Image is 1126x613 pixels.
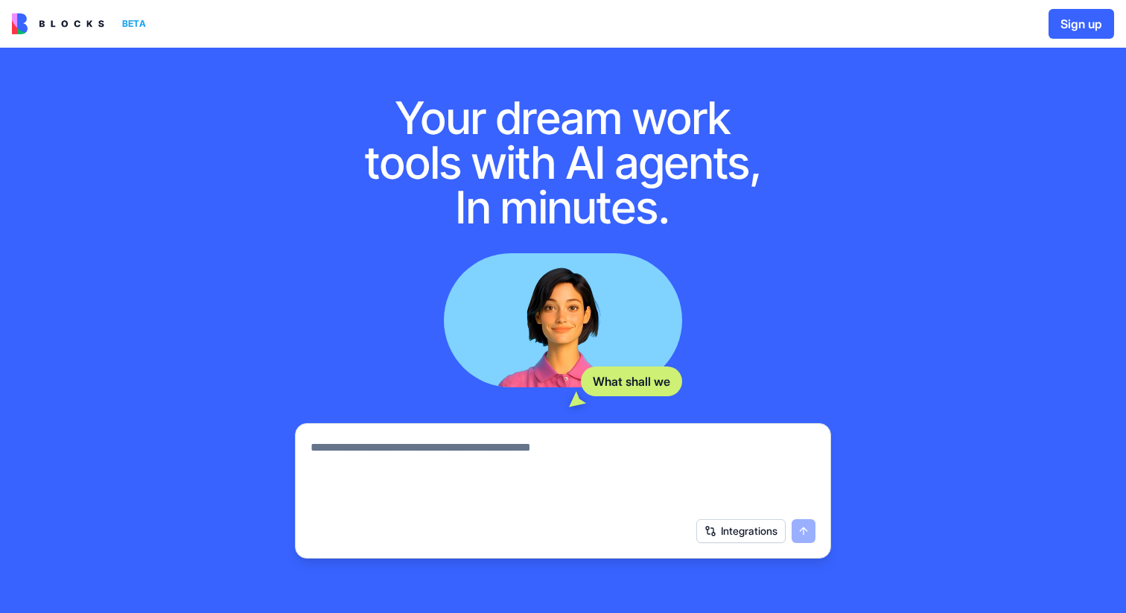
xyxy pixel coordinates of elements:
[349,95,777,229] h1: Your dream work tools with AI agents, In minutes.
[116,13,152,34] div: BETA
[696,519,786,543] button: Integrations
[1049,9,1114,39] button: Sign up
[581,366,682,396] div: What shall we
[12,13,152,34] a: BETA
[12,13,104,34] img: logo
